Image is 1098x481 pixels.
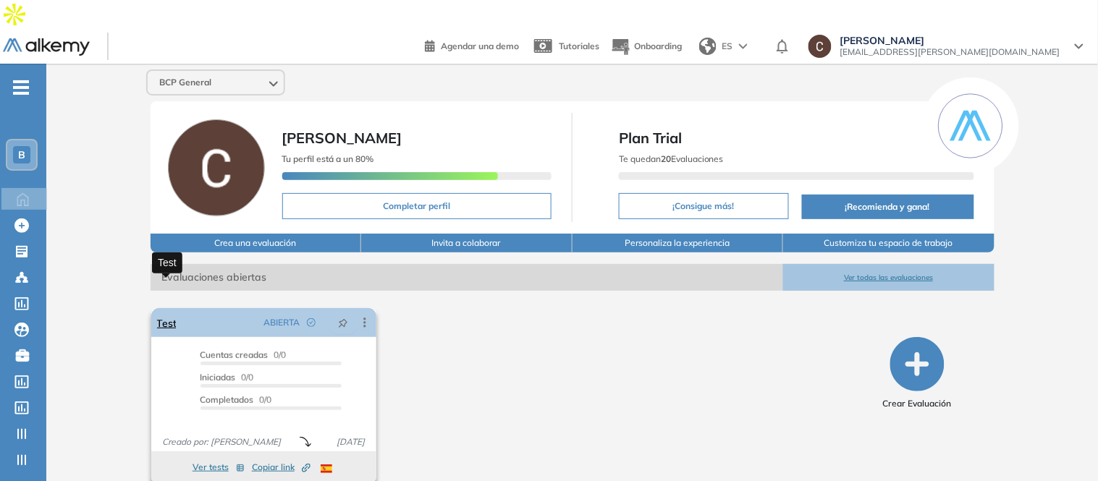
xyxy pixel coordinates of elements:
span: Copiar link [252,461,311,474]
span: Iniciadas [200,372,236,383]
span: ABIERTA [263,316,300,329]
button: Crea una evaluación [151,234,362,252]
button: Onboarding [611,31,682,62]
span: [DATE] [331,435,371,448]
div: Widget de chat [839,315,1098,481]
span: 0/0 [200,394,272,405]
button: Invita a colaborar [361,234,573,252]
button: Customiza tu espacio de trabajo [783,234,994,252]
img: Foto de perfil [168,119,265,216]
span: 0/0 [200,372,254,383]
span: Evaluaciones abiertas [151,264,784,291]
span: [EMAIL_ADDRESS][PERSON_NAME][DOMAIN_NAME] [840,46,1060,58]
a: Tutoriales [531,27,599,65]
b: 20 [661,153,671,164]
span: Completados [200,394,254,405]
iframe: Chat Widget [839,315,1098,481]
img: arrow [739,43,748,49]
img: world [699,38,717,55]
button: Personaliza la experiencia [573,234,784,252]
span: BCP General [159,77,211,88]
img: ESP [321,464,332,473]
span: 0/0 [200,349,287,360]
button: pushpin [327,311,359,334]
button: ¡Recomienda y gana! [802,195,974,219]
span: [PERSON_NAME] [840,35,1060,46]
a: Agendar una demo [425,36,519,54]
span: [PERSON_NAME] [282,129,402,147]
span: Onboarding [634,41,682,51]
span: check-circle [307,318,316,327]
span: Cuentas creadas [200,349,269,360]
span: Plan Trial [619,127,974,149]
span: Tu perfil está a un 80% [282,153,374,164]
img: Logo [3,38,90,56]
span: Agendar una demo [441,41,519,51]
button: Completar perfil [282,193,552,219]
span: pushpin [338,317,348,328]
div: Test [152,252,182,273]
button: Ver todas las evaluaciones [783,264,994,291]
span: Te quedan Evaluaciones [619,153,724,164]
button: Ver tests [193,459,245,476]
button: Copiar link [252,459,311,476]
i: - [13,86,29,89]
span: Creado por: [PERSON_NAME] [157,435,287,448]
a: Test [157,308,177,337]
span: Tutoriales [559,41,599,51]
span: ES [722,40,733,53]
span: B [18,149,25,161]
button: ¡Consigue más! [619,193,789,219]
